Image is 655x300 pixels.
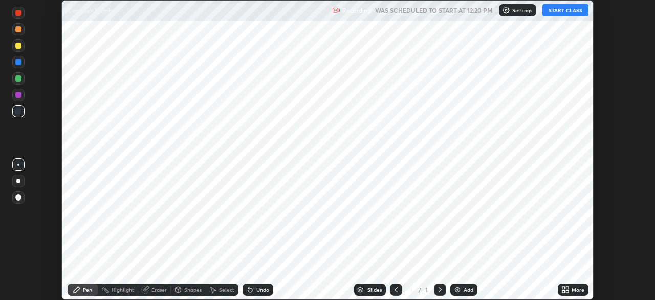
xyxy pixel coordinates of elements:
div: Shapes [184,287,202,292]
div: 1 [406,287,417,293]
h5: WAS SCHEDULED TO START AT 12:20 PM [375,6,493,15]
div: 1 [424,285,430,294]
div: / [419,287,422,293]
div: More [572,287,584,292]
div: Highlight [112,287,134,292]
div: Select [219,287,234,292]
div: Eraser [151,287,167,292]
img: recording.375f2c34.svg [332,6,340,14]
div: Undo [256,287,269,292]
p: Recording [342,7,371,14]
p: Settings [512,8,532,13]
div: Pen [83,287,92,292]
div: Slides [367,287,382,292]
button: START CLASS [542,4,588,16]
img: class-settings-icons [502,6,510,14]
div: Add [464,287,473,292]
p: Complex Number [68,6,118,14]
img: add-slide-button [453,286,462,294]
